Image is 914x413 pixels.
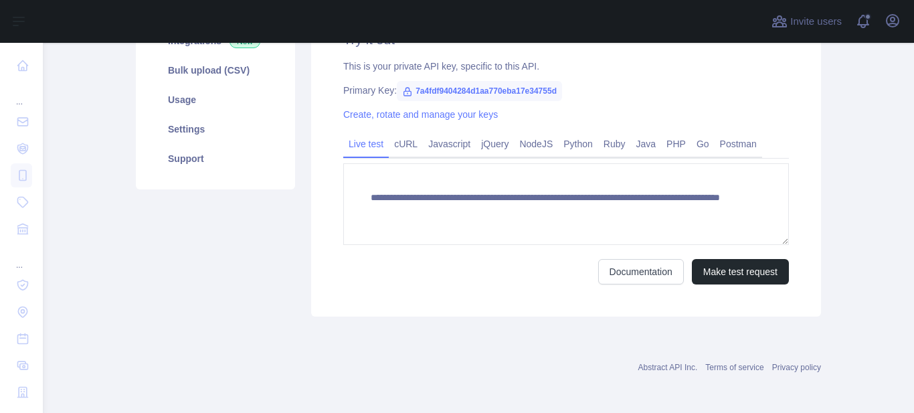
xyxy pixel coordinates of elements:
[343,84,789,97] div: Primary Key:
[514,133,558,155] a: NodeJS
[790,14,842,29] span: Invite users
[558,133,598,155] a: Python
[476,133,514,155] a: jQuery
[343,133,389,155] a: Live test
[389,133,423,155] a: cURL
[661,133,691,155] a: PHP
[11,80,32,107] div: ...
[11,244,32,270] div: ...
[715,133,762,155] a: Postman
[692,259,789,284] button: Make test request
[152,114,279,144] a: Settings
[598,133,631,155] a: Ruby
[343,109,498,120] a: Create, rotate and manage your keys
[423,133,476,155] a: Javascript
[343,60,789,73] div: This is your private API key, specific to this API.
[772,363,821,372] a: Privacy policy
[598,259,684,284] a: Documentation
[397,81,562,101] span: 7a4fdf9404284d1aa770eba17e34755d
[705,363,763,372] a: Terms of service
[769,11,844,32] button: Invite users
[691,133,715,155] a: Go
[152,85,279,114] a: Usage
[638,363,698,372] a: Abstract API Inc.
[631,133,662,155] a: Java
[152,144,279,173] a: Support
[152,56,279,85] a: Bulk upload (CSV)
